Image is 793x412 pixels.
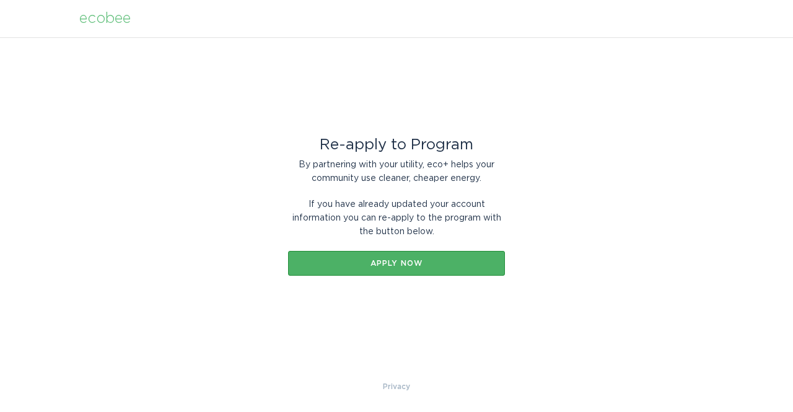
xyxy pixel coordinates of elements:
[79,12,131,25] div: ecobee
[288,251,505,276] button: Apply now
[288,198,505,239] div: If you have already updated your account information you can re-apply to the program with the but...
[383,380,410,393] a: Privacy Policy & Terms of Use
[288,158,505,185] div: By partnering with your utility, eco+ helps your community use cleaner, cheaper energy.
[288,138,505,152] div: Re-apply to Program
[294,260,499,267] div: Apply now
